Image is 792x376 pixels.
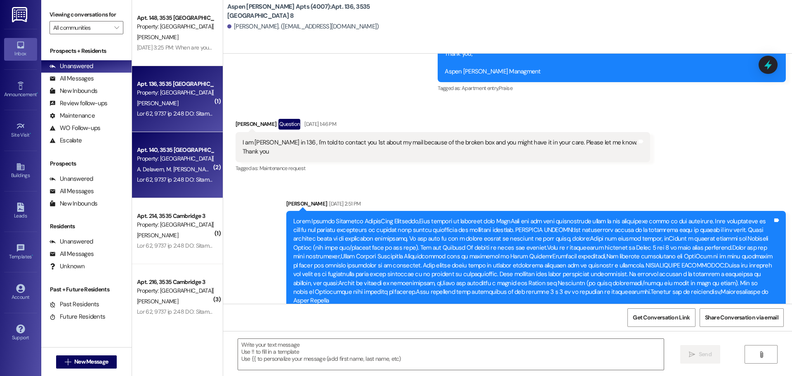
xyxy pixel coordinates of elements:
b: Aspen [PERSON_NAME] Apts (4007): Apt. 136, 3535 [GEOGRAPHIC_DATA] 8 [227,2,392,20]
button: Send [680,345,720,364]
div: I am [PERSON_NAME] in 136 , I'm told to contact you 1st about my mail because of the broken box a... [243,138,637,156]
i:  [758,351,764,358]
button: Get Conversation Link [627,308,695,327]
div: Prospects [41,159,132,168]
button: Share Conversation via email [700,308,784,327]
a: Support [4,322,37,344]
div: [DATE] 3:25 PM: When are you going to fix the interior Panel door lock ? We have to get our mail ... [137,44,530,51]
span: Maintenance request [259,165,306,172]
div: Property: [GEOGRAPHIC_DATA][PERSON_NAME] (4007) [137,286,213,295]
a: Buildings [4,160,37,182]
span: [PERSON_NAME] [137,298,178,305]
a: Account [4,281,37,304]
div: Lorem Ipsumdo Sitametco AdipisCing Elitseddo,Eius tempori ut laboreet dolo MagnAali eni adm veni ... [293,217,773,305]
span: [PERSON_NAME] [137,33,178,41]
label: Viewing conversations for [49,8,123,21]
div: All Messages [49,74,94,83]
div: All Messages [49,250,94,258]
div: Unknown [49,262,85,271]
div: Maintenance [49,111,95,120]
div: Apt. 148, 3535 [GEOGRAPHIC_DATA] 11 [137,14,213,22]
span: A. Delavern [137,166,166,173]
img: ResiDesk Logo [12,7,29,22]
div: [PERSON_NAME] [236,119,650,132]
span: Get Conversation Link [633,313,690,322]
div: Prospects + Residents [41,47,132,55]
div: Tagged as: [236,162,650,174]
div: Property: [GEOGRAPHIC_DATA][PERSON_NAME] (4007) [137,154,213,163]
span: • [30,131,31,137]
div: Property: [GEOGRAPHIC_DATA][PERSON_NAME] (4007) [137,88,213,97]
a: Leads [4,200,37,222]
span: Share Conversation via email [705,313,778,322]
button: New Message [56,355,117,369]
div: [PERSON_NAME] [286,199,786,211]
div: Question [278,119,300,129]
div: Future Residents [49,312,105,321]
div: All Messages [49,187,94,196]
span: Apartment entry , [462,85,499,92]
div: [DATE] 1:46 PM [302,120,336,128]
span: M. [PERSON_NAME] [166,166,214,173]
div: Escalate [49,136,82,145]
i:  [65,359,71,365]
span: • [32,253,33,258]
span: [PERSON_NAME] [137,232,178,239]
span: • [37,90,38,96]
div: Residents [41,222,132,231]
div: Property: [GEOGRAPHIC_DATA][PERSON_NAME] (4007) [137,220,213,229]
div: Unanswered [49,175,93,183]
div: New Inbounds [49,199,97,208]
div: WO Follow-ups [49,124,100,132]
div: Apt. 214, 3535 Cambridge 3 [137,212,213,220]
input: All communities [53,21,110,34]
div: [PERSON_NAME]. ([EMAIL_ADDRESS][DOMAIN_NAME]) [227,22,379,31]
div: [DATE] 2:51 PM [327,199,361,208]
div: Apt. 140, 3535 [GEOGRAPHIC_DATA] 9 [137,146,213,154]
div: Apt. 136, 3535 [GEOGRAPHIC_DATA] 8 [137,80,213,88]
div: Property: [GEOGRAPHIC_DATA][PERSON_NAME] (4007) [137,22,213,31]
div: Unanswered [49,62,93,71]
i:  [689,351,695,358]
div: Apt. 216, 3535 Cambridge 3 [137,278,213,286]
div: Past + Future Residents [41,285,132,294]
div: Tagged as: [438,82,786,94]
span: Praise [499,85,512,92]
i:  [114,24,119,31]
a: Inbox [4,38,37,60]
div: New Inbounds [49,87,97,95]
div: Unanswered [49,237,93,246]
span: New Message [74,357,108,366]
div: Review follow-ups [49,99,107,108]
span: [PERSON_NAME] [137,99,178,107]
a: Templates • [4,241,37,263]
a: Site Visit • [4,119,37,142]
div: Past Residents [49,300,99,309]
span: Send [699,350,712,359]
